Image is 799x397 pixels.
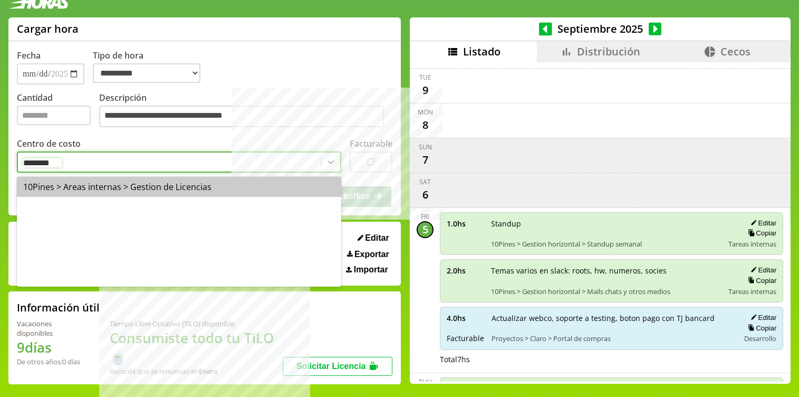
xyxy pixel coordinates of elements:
button: Editar [354,233,392,243]
label: Descripción [99,92,392,130]
div: Mon [418,108,433,117]
span: Desarrollo [744,334,776,343]
div: Tue [419,73,431,82]
div: Sat [419,177,431,186]
button: Copiar [745,276,776,285]
button: Exportar [344,249,392,260]
span: Solicitar Licencia [296,362,366,371]
button: Editar [747,266,776,275]
div: 8 [417,117,434,134]
button: Solicitar Licencia [283,357,392,376]
span: 10Pines > Gestion horizontal > Mails chats y otros medios [491,287,721,296]
div: 9 [417,82,434,99]
button: Copiar [745,229,776,238]
h1: Consumiste todo tu TiLO 🍵 [110,328,283,366]
div: 10Pines > Areas internas > Gestion de Licencias [17,177,341,197]
span: Cecos [720,44,750,59]
span: Exportar [354,250,389,259]
input: Cantidad [17,106,91,125]
span: Tareas internas [728,239,776,249]
div: Vacaciones disponibles [17,319,84,338]
div: 6 [417,186,434,203]
span: Importar [354,265,388,275]
span: Distribución [577,44,640,59]
button: Copiar [745,324,776,333]
div: 7 [417,152,434,168]
label: Fecha [17,50,41,61]
span: Septiembre 2025 [552,22,649,36]
div: Fri [421,212,429,221]
div: Total 7 hs [440,354,783,364]
label: Centro de costo [17,138,81,149]
span: 10Pines > Gestion horizontal > Standup semanal [491,239,721,249]
span: 1.0 hs [447,219,484,229]
span: Standup [491,219,721,229]
span: Facturable [447,333,484,343]
div: Sun [419,143,432,152]
div: 5 [417,221,434,238]
label: Tipo de hora [93,50,209,84]
span: Proyectos > Claro > Portal de compras [492,334,732,343]
span: Temas varios en slack: roots, hw, numeros, socies [491,266,721,276]
span: 4.0 hs [447,313,484,323]
span: Actualizar webco, soporte a testing, boton pago con TJ bancard [492,313,732,323]
span: Editar [365,233,389,243]
h1: 9 días [17,338,84,357]
span: 2.0 hs [447,266,484,276]
label: Facturable [350,138,392,149]
div: Tiempo Libre Optativo (TiLO) disponible [110,319,283,328]
button: Editar [747,219,776,228]
span: Tareas internas [728,287,776,296]
button: Editar [747,313,776,322]
div: De otros años: 0 días [17,357,84,366]
div: scrollable content [410,62,791,382]
div: Thu [419,377,432,386]
div: Recordá que se renuevan en [110,366,283,376]
label: Cantidad [17,92,99,130]
b: Enero [199,366,218,376]
select: Tipo de hora [93,63,200,83]
textarea: Descripción [99,106,384,128]
span: Listado [463,44,500,59]
h1: Cargar hora [17,22,79,36]
h2: Información útil [17,300,100,315]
